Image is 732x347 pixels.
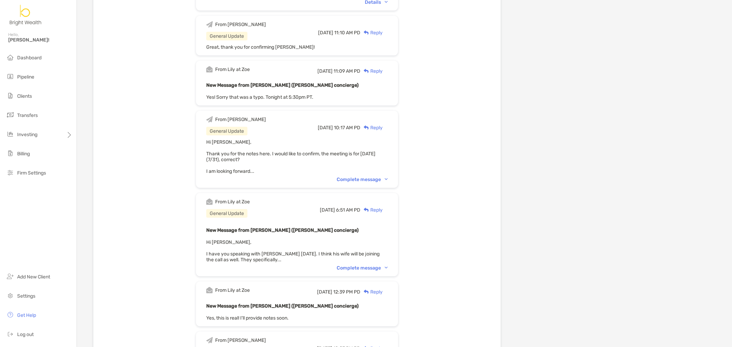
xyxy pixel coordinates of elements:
span: Yes! Sorry that was a typo. Tonight at 5:30pm PT. [206,94,313,100]
img: logout icon [6,330,14,338]
div: General Update [206,127,247,135]
img: Zoe Logo [8,3,43,27]
img: investing icon [6,130,14,138]
div: From [PERSON_NAME] [215,117,266,122]
img: Event icon [206,66,213,73]
span: Great, thank you for confirming [PERSON_NAME]! [206,44,315,50]
div: General Update [206,209,247,218]
img: Reply icon [364,290,369,294]
img: Reply icon [364,125,369,130]
b: New Message from [PERSON_NAME] ([PERSON_NAME] concierge) [206,82,359,88]
img: Reply icon [364,31,369,35]
span: Add New Client [17,274,50,280]
div: Reply [360,29,383,36]
span: 10:17 AM PD [334,125,360,131]
span: 11:10 AM PD [334,30,360,36]
img: Chevron icon [385,178,388,180]
div: General Update [206,32,247,40]
div: From Lily at Zoe [215,287,250,293]
img: settings icon [6,291,14,300]
span: Billing [17,151,30,157]
div: From [PERSON_NAME] [215,337,266,343]
img: Reply icon [364,208,369,212]
img: billing icon [6,149,14,157]
div: Complete message [337,265,388,271]
span: Pipeline [17,74,34,80]
span: Firm Settings [17,170,46,176]
img: transfers icon [6,111,14,119]
img: Event icon [206,337,213,344]
span: [DATE] [317,68,333,74]
div: Complete message [337,177,388,182]
img: Chevron icon [385,1,388,3]
span: [PERSON_NAME]! [8,37,72,43]
img: Event icon [206,21,213,28]
img: get-help icon [6,311,14,319]
span: Hi [PERSON_NAME], I have you speaking with [PERSON_NAME] [DATE]. I think his wife will be joining... [206,239,380,263]
span: Investing [17,132,37,137]
img: Event icon [206,116,213,123]
span: [DATE] [317,289,332,295]
div: Reply [360,124,383,131]
img: add_new_client icon [6,272,14,280]
div: Reply [360,68,383,75]
div: From Lily at Zoe [215,199,250,205]
img: firm-settings icon [6,168,14,177]
div: Reply [360,206,383,214]
div: Reply [360,288,383,296]
span: Get Help [17,312,36,318]
span: [DATE] [318,125,333,131]
span: 11:09 AM PD [334,68,360,74]
span: Transfers [17,112,38,118]
img: Reply icon [364,69,369,73]
img: Event icon [206,199,213,205]
span: Yes, this is real! I'll provide notes soon. [206,315,289,321]
span: [DATE] [320,207,335,213]
img: Event icon [206,287,213,294]
span: [DATE] [318,30,333,36]
span: Clients [17,93,32,99]
div: From Lily at Zoe [215,67,250,72]
span: Log out [17,332,34,337]
div: From [PERSON_NAME] [215,22,266,27]
span: Settings [17,293,35,299]
img: clients icon [6,92,14,100]
span: 6:51 AM PD [336,207,360,213]
span: Dashboard [17,55,42,61]
span: Hi [PERSON_NAME], Thank you for the notes here. I would like to confirm, the meeting is for [DATE... [206,139,375,174]
b: New Message from [PERSON_NAME] ([PERSON_NAME] concierge) [206,227,359,233]
img: pipeline icon [6,72,14,81]
b: New Message from [PERSON_NAME] ([PERSON_NAME] concierge) [206,303,359,309]
span: 12:39 PM PD [333,289,360,295]
img: Chevron icon [385,267,388,269]
img: dashboard icon [6,53,14,61]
